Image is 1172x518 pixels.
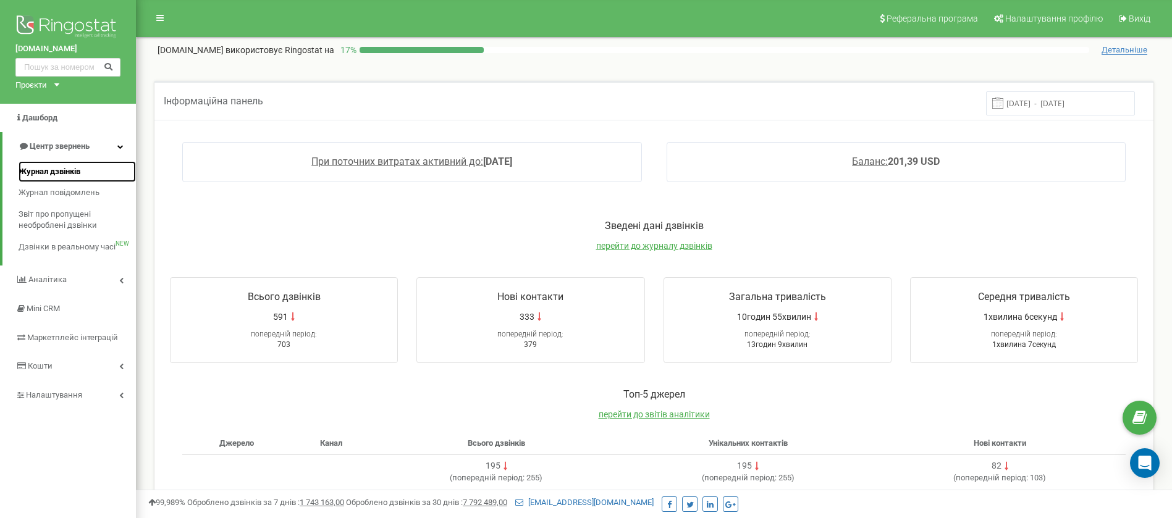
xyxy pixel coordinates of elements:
span: Налаштування профілю [1005,14,1103,23]
span: попередній період: [704,473,777,482]
span: Mini CRM [27,304,60,313]
span: попередній період: [991,330,1057,338]
span: Унікальних контактів [709,438,788,448]
a: Журнал повідомлень [19,182,136,204]
span: Оброблено дзвінків за 30 днів : [346,498,507,507]
img: Ringostat logo [15,12,120,43]
a: Баланс:201,39 USD [852,156,940,167]
span: Інформаційна панель [164,95,263,107]
a: [EMAIL_ADDRESS][DOMAIN_NAME] [515,498,654,507]
p: [DOMAIN_NAME] [158,44,334,56]
a: При поточних витратах активний до:[DATE] [311,156,512,167]
a: Центр звернень [2,132,136,161]
a: Звіт про пропущені необроблені дзвінки [19,204,136,236]
span: Центр звернень [30,141,90,151]
span: 591 [273,311,288,323]
u: 1 743 163,00 [300,498,344,507]
span: Зведені дані дзвінків [605,220,704,232]
a: перейти до журналу дзвінків [596,241,712,251]
a: перейти до звітів аналітики [599,409,710,419]
span: Всього дзвінків [248,291,321,303]
span: 99,989% [148,498,185,507]
span: ( 255 ) [450,473,542,482]
span: Налаштування [26,390,82,399]
span: попередній період: [956,473,1028,482]
span: Канал [320,438,342,448]
span: Загальна тривалість [729,291,826,303]
span: використовує Ringostat на [226,45,334,55]
span: попередній період: [744,330,811,338]
span: 1хвилина 6секунд [984,311,1057,323]
span: Реферальна програма [887,14,978,23]
span: ( 103 ) [953,473,1046,482]
a: Журнал дзвінків [19,161,136,183]
div: Open Intercom Messenger [1130,448,1160,478]
span: попередній період: [251,330,317,338]
span: ( 255 ) [702,473,795,482]
span: 703 [277,340,290,349]
div: 82 [992,460,1001,472]
div: Проєкти [15,80,47,91]
span: Нові контакти [974,438,1026,448]
span: Вихід [1129,14,1150,23]
span: 10годин 55хвилин [737,311,811,323]
span: 379 [524,340,537,349]
a: [DOMAIN_NAME] [15,43,120,55]
span: Аналiтика [28,275,67,284]
input: Пошук за номером [15,58,120,77]
span: Звіт про пропущені необроблені дзвінки [19,209,130,232]
span: попередній період: [497,330,563,338]
span: Середня тривалість [978,291,1070,303]
div: 195 [737,460,752,472]
div: 195 [486,460,500,472]
span: 13годин 9хвилин [747,340,807,349]
span: Нові контакти [497,291,563,303]
span: Дзвінки в реальному часі [19,241,116,253]
span: Маркетплейс інтеграцій [27,333,118,342]
span: 1хвилина 7секунд [992,340,1056,349]
p: 17 % [334,44,360,56]
span: Баланс: [852,156,888,167]
span: Toп-5 джерел [623,388,685,400]
span: Детальніше [1102,45,1147,55]
span: Дашборд [22,113,57,122]
a: Дзвінки в реальному часіNEW [19,236,136,258]
span: При поточних витратах активний до: [311,156,483,167]
span: Журнал повідомлень [19,187,99,199]
span: Джерело [219,438,254,448]
span: 333 [520,311,534,323]
u: 7 792 489,00 [463,498,507,507]
span: Журнал дзвінків [19,166,80,178]
span: Всього дзвінків [468,438,525,448]
span: попередній період: [452,473,525,482]
span: Оброблено дзвінків за 7 днів : [187,498,344,507]
span: Кошти [28,361,53,370]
